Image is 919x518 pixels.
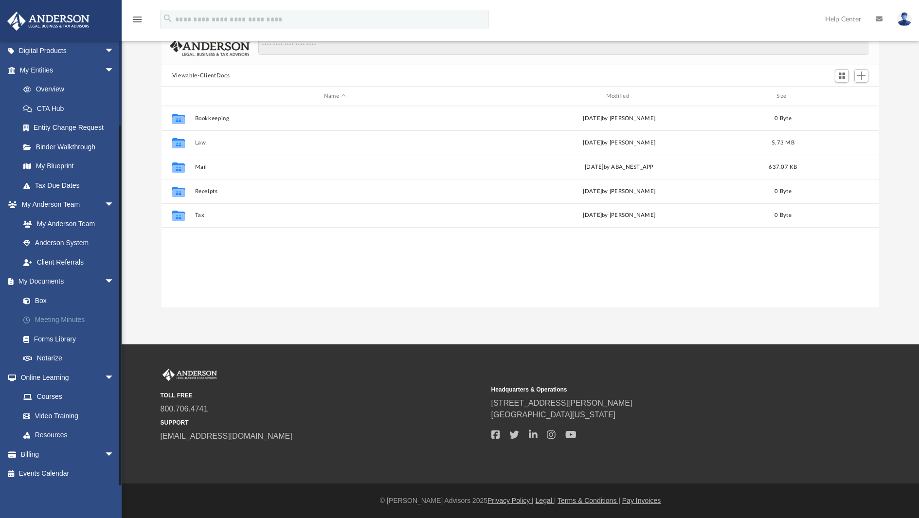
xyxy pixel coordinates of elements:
div: id [166,92,190,101]
a: [GEOGRAPHIC_DATA][US_STATE] [491,411,616,419]
a: Terms & Conditions | [558,497,620,504]
a: Anderson System [14,233,124,253]
span: arrow_drop_down [105,272,124,292]
span: arrow_drop_down [105,445,124,464]
a: CTA Hub [14,99,129,118]
button: Tax [195,212,475,218]
button: Viewable-ClientDocs [172,71,230,80]
span: arrow_drop_down [105,368,124,388]
a: Client Referrals [14,252,124,272]
a: My Entitiesarrow_drop_down [7,60,129,80]
a: Binder Walkthrough [14,137,129,157]
span: 0 Byte [775,213,792,218]
i: search [162,13,173,24]
a: Overview [14,80,129,99]
small: Headquarters & Operations [491,385,815,394]
div: [DATE] by [PERSON_NAME] [479,114,759,123]
a: Resources [14,426,124,445]
div: [DATE] by [PERSON_NAME] [479,139,759,147]
a: Box [14,291,124,310]
a: Billingarrow_drop_down [7,445,129,464]
a: Privacy Policy | [487,497,534,504]
span: arrow_drop_down [105,60,124,80]
button: Receipts [195,188,475,195]
div: Modified [479,92,759,101]
span: 0 Byte [775,189,792,194]
a: Meeting Minutes [14,310,129,330]
a: 800.706.4741 [161,405,208,413]
a: Video Training [14,406,119,426]
a: Events Calendar [7,464,129,483]
a: menu [131,18,143,25]
div: Size [763,92,802,101]
span: 0 Byte [775,116,792,121]
a: Legal | [536,497,556,504]
a: My Anderson Team [14,214,119,233]
img: Anderson Advisors Platinum Portal [161,369,219,381]
div: [DATE] by [PERSON_NAME] [479,211,759,220]
span: 637.07 KB [769,164,797,170]
button: Switch to Grid View [835,69,849,83]
a: Forms Library [14,329,124,349]
button: Bookkeeping [195,115,475,122]
span: 5.73 MB [772,140,794,145]
i: menu [131,14,143,25]
div: [DATE] by [PERSON_NAME] [479,187,759,196]
a: Courses [14,387,124,407]
div: Name [194,92,474,101]
small: TOLL FREE [161,391,485,400]
a: My Blueprint [14,157,124,176]
span: arrow_drop_down [105,41,124,61]
div: grid [162,106,879,307]
img: User Pic [897,12,912,26]
a: [STREET_ADDRESS][PERSON_NAME] [491,399,632,407]
button: Mail [195,164,475,170]
a: [EMAIL_ADDRESS][DOMAIN_NAME] [161,432,292,440]
img: Anderson Advisors Platinum Portal [4,12,92,31]
a: Digital Productsarrow_drop_down [7,41,129,61]
a: My Documentsarrow_drop_down [7,272,129,291]
div: © [PERSON_NAME] Advisors 2025 [122,496,919,506]
div: [DATE] by ABA_NEST_APP [479,163,759,172]
small: SUPPORT [161,418,485,427]
a: My Anderson Teamarrow_drop_down [7,195,124,214]
div: id [807,92,875,101]
a: Notarize [14,349,129,368]
a: Pay Invoices [622,497,661,504]
a: Tax Due Dates [14,176,129,195]
button: Law [195,140,475,146]
a: Online Learningarrow_drop_down [7,368,124,387]
span: arrow_drop_down [105,195,124,215]
input: Search files and folders [258,37,868,55]
button: Add [854,69,869,83]
a: Entity Change Request [14,118,129,138]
